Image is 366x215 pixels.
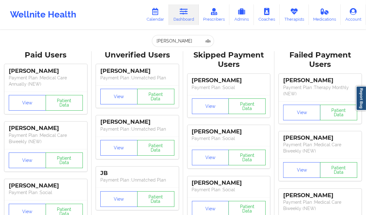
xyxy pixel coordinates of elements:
[229,4,254,25] a: Admins
[309,4,341,25] a: Medications
[283,192,357,199] div: [PERSON_NAME]
[320,162,357,178] button: Patient Data
[142,4,169,25] a: Calendar
[100,67,174,75] div: [PERSON_NAME]
[100,89,138,104] button: View
[228,98,266,114] button: Patient Data
[9,95,46,111] button: View
[192,84,266,91] p: Payment Plan : Social
[9,132,83,145] p: Payment Plan : Medical Care Biweekly (NEW)
[188,50,270,70] div: Skipped Payment Users
[192,128,266,135] div: [PERSON_NAME]
[320,105,357,120] button: Patient Data
[192,187,266,193] p: Payment Plan : Social
[254,4,280,25] a: Coaches
[100,191,138,207] button: View
[137,140,174,156] button: Patient Data
[96,50,179,60] div: Unverified Users
[9,152,46,168] button: View
[100,118,174,126] div: [PERSON_NAME]
[283,142,357,154] p: Payment Plan : Medical Care Biweekly (NEW)
[137,191,174,207] button: Patient Data
[4,50,87,60] div: Paid Users
[228,150,266,165] button: Patient Data
[169,4,199,25] a: Dashboard
[283,162,320,178] button: View
[192,98,229,114] button: View
[9,125,83,132] div: [PERSON_NAME]
[9,67,83,75] div: [PERSON_NAME]
[46,95,83,111] button: Patient Data
[280,4,309,25] a: Therapists
[283,134,357,142] div: [PERSON_NAME]
[192,150,229,165] button: View
[9,75,83,87] p: Payment Plan : Medical Care Annually (NEW)
[192,179,266,187] div: [PERSON_NAME]
[100,75,174,81] p: Payment Plan : Unmatched Plan
[283,199,357,212] p: Payment Plan : Medical Care Biweekly (NEW)
[9,189,83,196] p: Payment Plan : Social
[283,105,320,120] button: View
[283,77,357,84] div: [PERSON_NAME]
[100,177,174,183] p: Payment Plan : Unmatched Plan
[356,86,366,111] a: Report Bug
[192,77,266,84] div: [PERSON_NAME]
[100,140,138,156] button: View
[100,126,174,132] p: Payment Plan : Unmatched Plan
[341,4,366,25] a: Account
[46,152,83,168] button: Patient Data
[199,4,230,25] a: Prescribers
[137,89,174,104] button: Patient Data
[283,84,357,97] p: Payment Plan : Therapy Monthly (NEW)
[100,170,174,177] div: JB
[279,50,362,70] div: Failed Payment Users
[192,135,266,142] p: Payment Plan : Social
[9,182,83,189] div: [PERSON_NAME]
